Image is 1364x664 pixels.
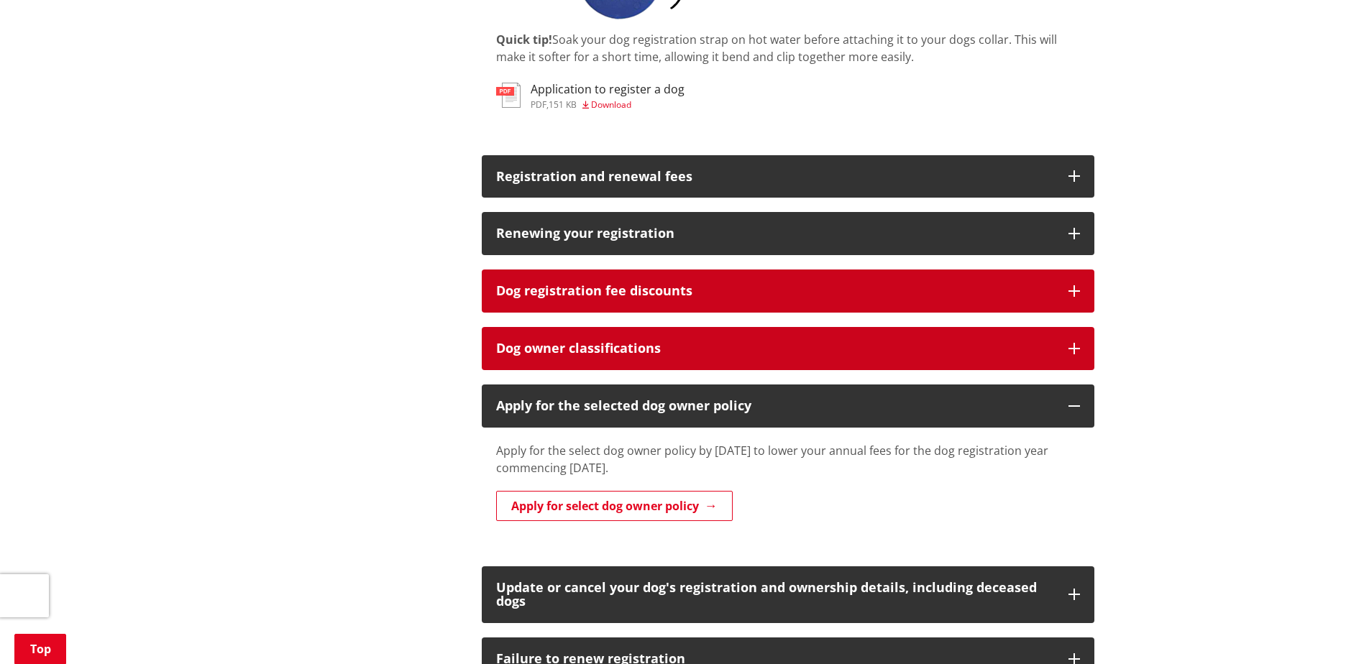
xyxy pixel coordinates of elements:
iframe: Messenger Launcher [1298,604,1350,655]
span: pdf [531,98,546,111]
button: Dog registration fee discounts [482,269,1094,313]
span: 151 KB [549,98,577,111]
img: document-pdf.svg [496,83,521,108]
button: Registration and renewal fees [482,155,1094,198]
a: Top [14,634,66,664]
div: Soak your dog registration strap on hot water before attaching it to your dogs collar. This will ... [496,31,1080,83]
button: Apply for the selected dog owner policy [482,384,1094,428]
a: Application to register a dog pdf,151 KB Download [496,83,685,109]
div: Apply for the selected dog owner policy [496,399,1054,413]
button: Update or cancel your dog's registration and ownership details, including deceased dogs [482,566,1094,624]
h3: Dog registration fee discounts [496,284,1054,298]
h3: Registration and renewal fees [496,170,1054,184]
h3: Update or cancel your dog's registration and ownership details, including deceased dogs [496,581,1054,609]
h3: Application to register a dog [531,83,685,96]
p: Apply for the select dog owner policy by [DATE] to lower your annual fees for the dog registratio... [496,442,1080,476]
a: Apply for select dog owner policy [496,491,733,521]
div: , [531,101,685,109]
span: Download [591,98,631,111]
button: Dog owner classifications [482,327,1094,370]
strong: Quick tip! [496,32,552,47]
button: Renewing your registration [482,212,1094,255]
h3: Renewing your registration [496,226,1054,241]
h3: Dog owner classifications [496,341,1054,356]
